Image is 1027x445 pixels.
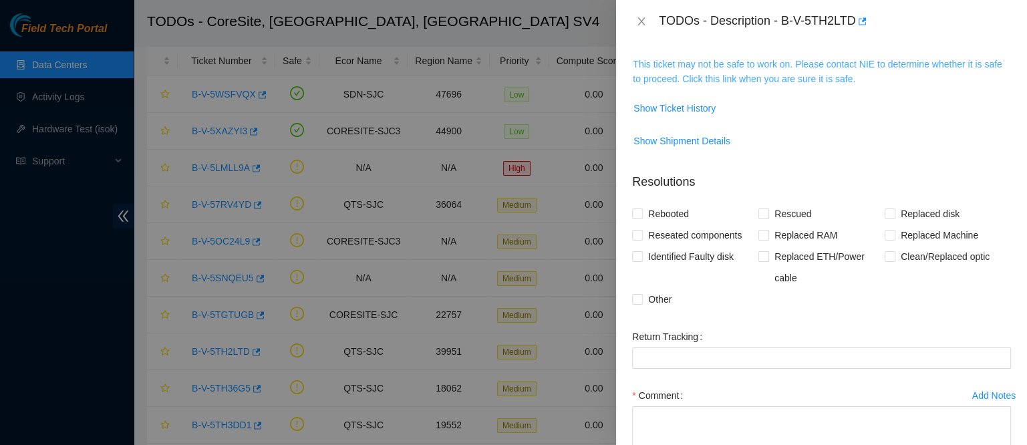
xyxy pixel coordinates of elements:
button: Add Notes [972,385,1016,406]
p: Resolutions [632,162,1011,191]
span: Other [643,289,677,310]
span: Show Ticket History [633,101,716,116]
span: Replaced RAM [769,225,843,246]
label: Return Tracking [632,326,708,347]
div: TODOs - Description - B-V-5TH2LTD [659,11,1011,32]
span: Replaced disk [895,203,965,225]
a: This ticket may not be safe to work on. Please contact NIE to determine whether it is safe to pro... [633,59,1002,84]
span: Rebooted [643,203,694,225]
button: Show Ticket History [633,98,716,119]
span: Replaced Machine [895,225,984,246]
span: Replaced ETH/Power cable [769,246,885,289]
button: Show Shipment Details [633,130,731,152]
span: close [636,16,647,27]
input: Return Tracking [632,347,1011,369]
span: Reseated components [643,225,747,246]
label: Comment [632,385,688,406]
span: Identified Faulty disk [643,246,739,267]
span: Clean/Replaced optic [895,246,995,267]
div: Add Notes [972,391,1016,400]
span: Rescued [769,203,817,225]
button: Close [632,15,651,28]
span: Show Shipment Details [633,134,730,148]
